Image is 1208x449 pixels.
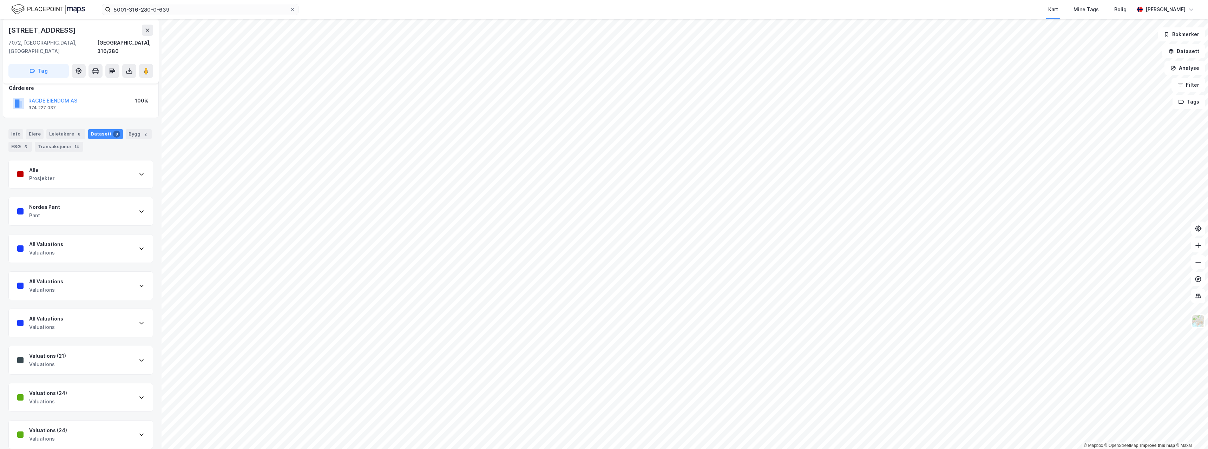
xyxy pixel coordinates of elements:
[9,84,153,92] div: Gårdeiere
[28,105,56,111] div: 974 227 037
[111,4,290,15] input: Søk på adresse, matrikkel, gårdeiere, leietakere eller personer
[8,129,23,139] div: Info
[142,131,149,138] div: 2
[29,315,63,323] div: All Valuations
[1173,95,1205,109] button: Tags
[1140,443,1175,448] a: Improve this map
[29,277,63,286] div: All Valuations
[88,129,123,139] div: Datasett
[1104,443,1138,448] a: OpenStreetMap
[1158,27,1205,41] button: Bokmerker
[29,435,67,443] div: Valuations
[29,323,63,331] div: Valuations
[73,143,80,150] div: 14
[113,131,120,138] div: 8
[29,286,63,294] div: Valuations
[1114,5,1127,14] div: Bolig
[1164,61,1205,75] button: Analyse
[26,129,44,139] div: Eiere
[29,240,63,249] div: All Valuations
[8,25,77,36] div: [STREET_ADDRESS]
[29,352,66,360] div: Valuations (21)
[29,360,66,369] div: Valuations
[1191,315,1205,328] img: Z
[135,97,149,105] div: 100%
[1145,5,1186,14] div: [PERSON_NAME]
[1084,443,1103,448] a: Mapbox
[29,397,67,406] div: Valuations
[29,249,63,257] div: Valuations
[97,39,153,55] div: [GEOGRAPHIC_DATA], 316/280
[8,64,69,78] button: Tag
[1048,5,1058,14] div: Kart
[46,129,85,139] div: Leietakere
[29,426,67,435] div: Valuations (24)
[8,142,32,152] div: ESG
[1074,5,1099,14] div: Mine Tags
[29,174,54,183] div: Prosjekter
[11,3,85,15] img: logo.f888ab2527a4732fd821a326f86c7f29.svg
[8,39,97,55] div: 7072, [GEOGRAPHIC_DATA], [GEOGRAPHIC_DATA]
[75,131,83,138] div: 8
[1173,415,1208,449] iframe: Chat Widget
[35,142,83,152] div: Transaksjoner
[29,389,67,397] div: Valuations (24)
[1162,44,1205,58] button: Datasett
[29,166,54,174] div: Alle
[126,129,152,139] div: Bygg
[29,211,60,220] div: Pant
[22,143,29,150] div: 5
[29,203,60,211] div: Nordea Pant
[1171,78,1205,92] button: Filter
